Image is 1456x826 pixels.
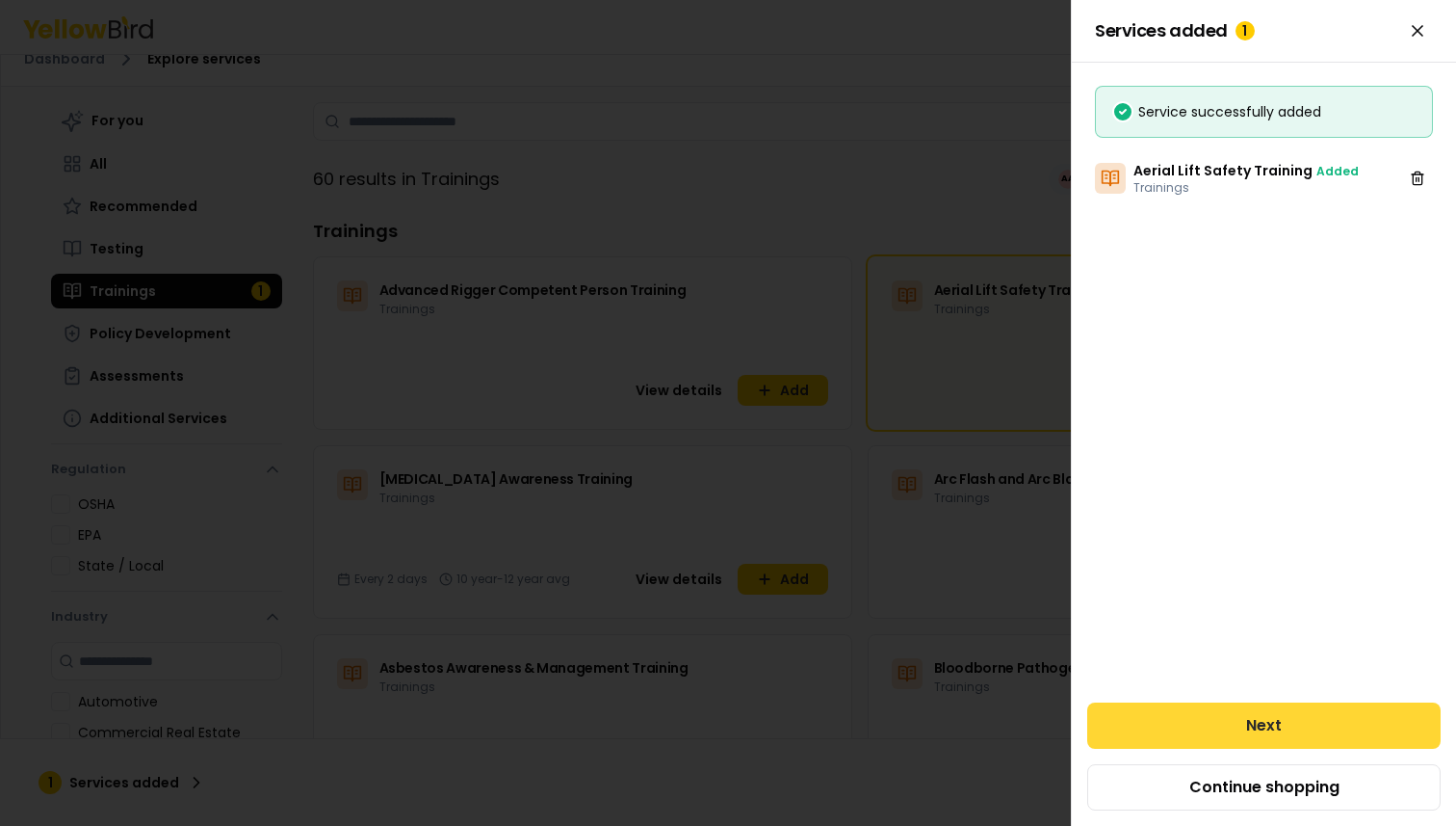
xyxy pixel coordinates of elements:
[1133,180,1359,196] p: Trainings
[1235,21,1255,40] div: 1
[1087,703,1441,749] button: Next
[1087,764,1441,811] button: Continue shopping
[1316,163,1359,179] span: Added
[1095,21,1255,40] span: Services added
[1133,161,1359,180] h3: Aerial Lift Safety Training
[1111,102,1417,121] div: Service successfully added
[1402,15,1433,46] button: Close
